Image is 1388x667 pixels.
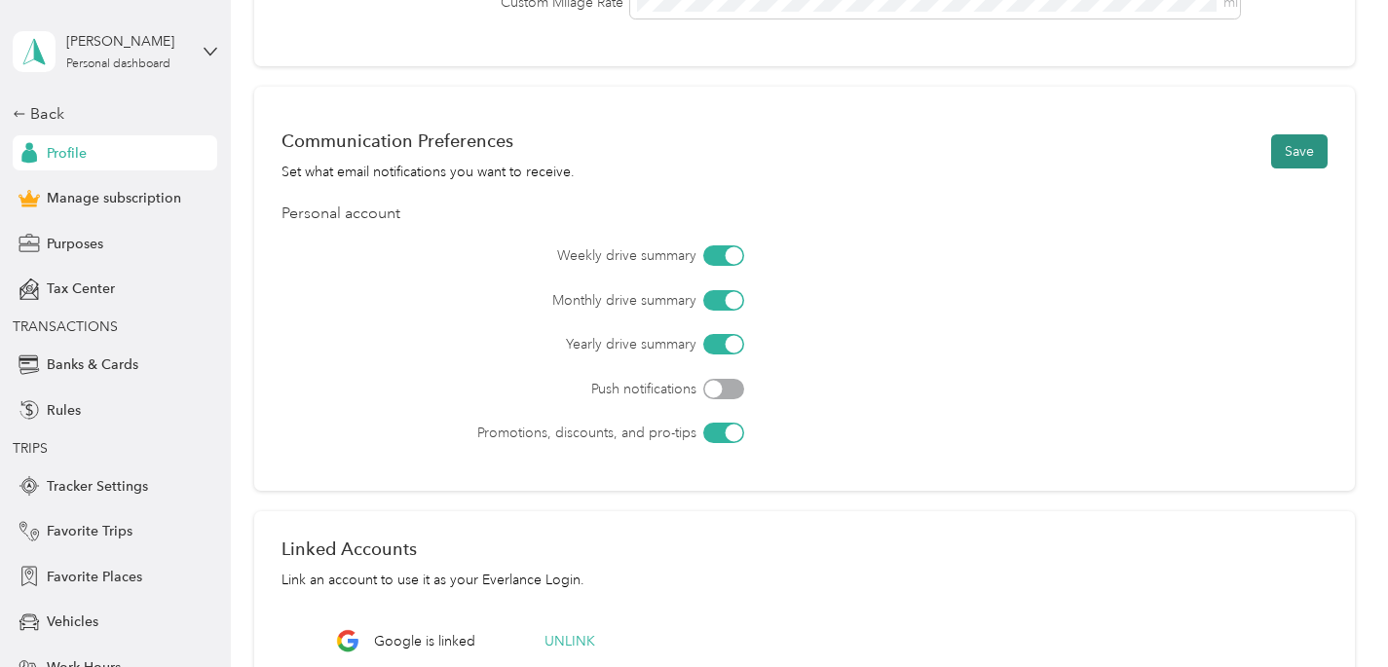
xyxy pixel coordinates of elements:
div: Communication Preferences [281,130,575,151]
label: Monthly drive summary [391,290,695,311]
div: [PERSON_NAME] [66,31,188,52]
label: Yearly drive summary [391,334,695,354]
label: Promotions, discounts, and pro-tips [391,423,695,443]
span: Favorite Trips [47,521,132,541]
span: Tax Center [47,278,115,299]
span: Banks & Cards [47,354,138,375]
span: Profile [47,143,87,164]
div: Set what email notifications you want to receive. [281,162,575,182]
div: Link an account to use it as your Everlance Login. [281,570,1327,590]
span: Rules [47,400,81,421]
span: Google is linked [374,631,475,651]
span: Favorite Places [47,567,142,587]
iframe: Everlance-gr Chat Button Frame [1279,558,1388,667]
div: Personal account [281,203,1327,226]
label: Push notifications [391,379,695,399]
label: Weekly drive summary [391,245,695,266]
span: Vehicles [47,611,98,632]
button: Unlink [531,624,609,658]
span: TRANSACTIONS [13,318,118,335]
div: Linked Accounts [281,538,1327,559]
span: TRIPS [13,440,48,457]
span: Tracker Settings [47,476,148,497]
span: Purposes [47,234,103,254]
div: Personal dashboard [66,58,170,70]
img: Google Logo [336,629,360,653]
span: Manage subscription [47,188,181,208]
div: Back [13,102,207,126]
button: Save [1271,134,1328,168]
